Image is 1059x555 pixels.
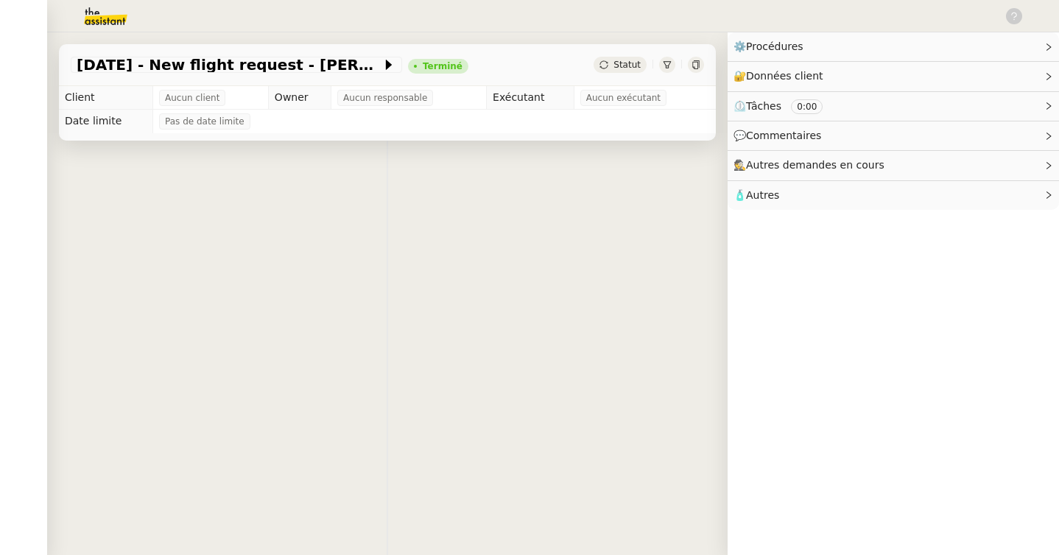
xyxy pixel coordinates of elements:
div: 🕵️Autres demandes en cours [728,151,1059,180]
nz-tag: 0:00 [791,99,823,114]
span: [DATE] - New flight request - [PERSON_NAME] [77,57,381,72]
span: Aucun responsable [343,91,427,105]
span: Statut [613,60,641,70]
div: ⚙️Procédures [728,32,1059,61]
span: Autres [746,189,779,201]
td: Exécutant [487,86,574,110]
span: 🔐 [733,68,829,85]
td: Owner [268,86,331,110]
span: Autres demandes en cours [746,159,884,171]
span: ⚙️ [733,38,810,55]
span: Données client [746,70,823,82]
span: 🧴 [733,189,779,201]
span: Aucun client [165,91,219,105]
span: ⏲️ [733,100,835,112]
span: Commentaires [746,130,821,141]
td: Client [59,86,153,110]
span: Pas de date limite [165,114,244,129]
div: 💬Commentaires [728,121,1059,150]
span: Aucun exécutant [586,91,661,105]
td: Date limite [59,110,153,133]
span: 💬 [733,130,828,141]
span: 🕵️ [733,159,891,171]
div: ⏲️Tâches 0:00 [728,92,1059,121]
div: 🧴Autres [728,181,1059,210]
div: Terminé [423,62,462,71]
div: 🔐Données client [728,62,1059,91]
span: Tâches [746,100,781,112]
span: Procédures [746,40,803,52]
